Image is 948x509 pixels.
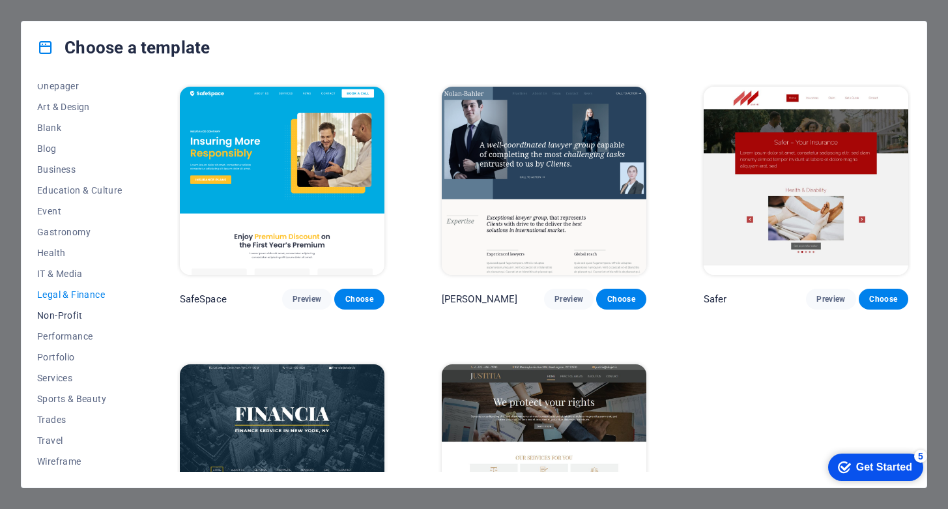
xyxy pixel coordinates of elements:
[596,289,646,310] button: Choose
[442,87,646,275] img: Nolan-Bahler
[37,96,122,117] button: Art & Design
[37,123,122,133] span: Blank
[37,248,122,258] span: Health
[37,76,122,96] button: Onepager
[37,430,122,451] button: Travel
[334,289,384,310] button: Choose
[37,435,122,446] span: Travel
[37,310,122,321] span: Non-Profit
[37,456,122,467] span: Wireframe
[180,293,227,306] p: SafeSpace
[37,409,122,430] button: Trades
[345,294,373,304] span: Choose
[37,227,122,237] span: Gastronomy
[816,294,845,304] span: Preview
[37,81,122,91] span: Onepager
[38,14,94,26] div: Get Started
[37,326,122,347] button: Performance
[37,373,122,383] span: Services
[37,388,122,409] button: Sports & Beauty
[442,293,518,306] p: [PERSON_NAME]
[37,451,122,472] button: Wireframe
[37,242,122,263] button: Health
[180,87,384,275] img: SafeSpace
[37,180,122,201] button: Education & Culture
[37,206,122,216] span: Event
[37,222,122,242] button: Gastronomy
[37,164,122,175] span: Business
[282,289,332,310] button: Preview
[37,414,122,425] span: Trades
[806,289,855,310] button: Preview
[10,7,106,34] div: Get Started 5 items remaining, 0% complete
[37,269,122,279] span: IT & Media
[554,294,583,304] span: Preview
[37,102,122,112] span: Art & Design
[37,394,122,404] span: Sports & Beauty
[859,289,908,310] button: Choose
[37,138,122,159] button: Blog
[37,117,122,138] button: Blank
[37,347,122,368] button: Portfolio
[96,3,109,16] div: 5
[37,37,210,58] h4: Choose a template
[37,159,122,180] button: Business
[293,294,321,304] span: Preview
[704,87,908,275] img: Safer
[37,368,122,388] button: Services
[37,352,122,362] span: Portfolio
[37,143,122,154] span: Blog
[37,289,122,300] span: Legal & Finance
[37,305,122,326] button: Non-Profit
[704,293,727,306] p: Safer
[544,289,594,310] button: Preview
[37,331,122,342] span: Performance
[869,294,898,304] span: Choose
[37,201,122,222] button: Event
[607,294,635,304] span: Choose
[37,284,122,305] button: Legal & Finance
[37,263,122,284] button: IT & Media
[37,185,122,196] span: Education & Culture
